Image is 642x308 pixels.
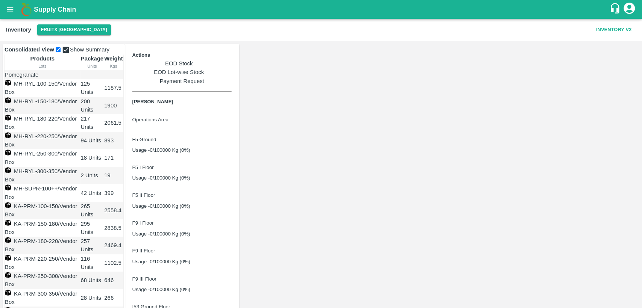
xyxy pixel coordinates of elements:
[5,272,80,289] td: KA-PRM-250-300/Vendor Box
[5,80,11,86] img: box
[80,202,104,219] td: 265 Units
[30,56,55,62] b: Products
[104,63,123,69] div: Kgs
[132,245,190,273] button: F9 II FloorUsage -0/100000 Kg (0%)
[104,97,123,115] td: 1900
[5,237,11,243] img: box
[5,114,80,132] td: MH-RYL-180-220/Vendor Box
[5,289,80,307] td: KA-PRM-300-350/Vendor Box
[104,219,123,237] td: 2838.5
[104,254,123,272] td: 1102.5
[2,1,19,18] button: open drawer
[104,149,123,167] td: 171
[132,217,190,245] button: F9 I FloorUsage -0/100000 Kg (0%)
[80,219,104,237] td: 295 Units
[80,184,104,202] td: 42 Units
[609,3,622,16] div: customer-support
[104,56,123,62] b: Weight
[132,287,190,292] p: Usage - 0 /100000 Kg (0%)
[5,79,80,97] td: MH-RYL-100-150/Vendor Box
[34,4,609,15] a: Supply Chain
[622,2,636,17] div: account of current user
[80,63,103,69] div: Units
[81,56,103,62] b: Package
[80,254,104,272] td: 116 Units
[80,132,104,149] td: 94 Units
[132,133,190,161] button: F5 GroundUsage -0/100000 Kg (0%)
[104,202,123,219] td: 2558.4
[80,149,104,167] td: 18 Units
[593,23,634,36] button: Inventory V2
[5,254,80,272] td: KA-PRM-220-250/Vendor Box
[5,237,80,254] td: KA-PRM-180-220/Vendor Box
[132,161,190,189] button: F5 I FloorUsage -0/100000 Kg (0%)
[104,272,123,289] td: 646
[5,184,80,202] td: MH-SUPR-100++/Vendor Box
[132,77,232,85] a: Payment Request
[80,97,104,115] td: 200 Units
[132,52,150,58] b: Actions
[132,273,190,300] button: F9 III FloorUsage -0/100000 Kg (0%)
[104,289,123,307] td: 266
[6,27,31,33] b: Inventory
[5,202,80,219] td: KA-PRM-100-150/Vendor Box
[132,99,173,104] b: [PERSON_NAME]
[5,167,80,184] td: MH-RYL-300-350/Vendor Box
[80,79,104,97] td: 125 Units
[80,114,104,132] td: 217 Units
[5,115,11,121] img: box
[132,189,190,217] button: F5 II FloorUsage -0/100000 Kg (0%)
[80,289,104,307] td: 28 Units
[19,2,34,17] img: logo
[5,97,80,115] td: MH-RYL-150-180/Vendor Box
[5,149,80,167] td: MH-RYL-250-300/Vendor Box
[5,97,11,103] img: box
[5,255,11,261] img: box
[5,132,11,138] img: box
[5,167,11,173] img: box
[132,175,190,181] p: Usage - 0 /100000 Kg (0%)
[5,132,80,149] td: MH-RYL-220-250/Vendor Box
[5,202,11,208] img: box
[132,259,190,264] p: Usage - 0 /100000 Kg (0%)
[5,149,11,156] img: box
[104,79,123,97] td: 1187.5
[132,68,232,76] a: EOD Lot-wise Stock
[132,59,232,68] a: EOD Stock
[132,147,190,153] p: Usage - 0 /100000 Kg (0%)
[5,184,11,190] img: box
[104,184,123,202] td: 399
[5,63,80,69] div: Lots
[104,167,123,184] td: 19
[54,47,109,53] span: Show Summary
[132,106,168,133] button: Operations Area
[5,220,11,226] img: box
[37,24,111,35] button: Select DC
[5,219,80,237] td: KA-PRM-150-180/Vendor Box
[132,231,190,237] p: Usage - 0 /100000 Kg (0%)
[80,237,104,254] td: 257 Units
[5,47,54,53] b: Consolidated View
[104,237,123,254] td: 2469.4
[5,72,38,78] span: Pomegranate
[80,272,104,289] td: 68 Units
[34,6,76,13] b: Supply Chain
[5,272,11,278] img: box
[80,167,104,184] td: 2 Units
[104,132,123,149] td: 893
[5,290,11,296] img: box
[104,114,123,132] td: 2061.5
[132,203,190,209] p: Usage - 0 /100000 Kg (0%)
